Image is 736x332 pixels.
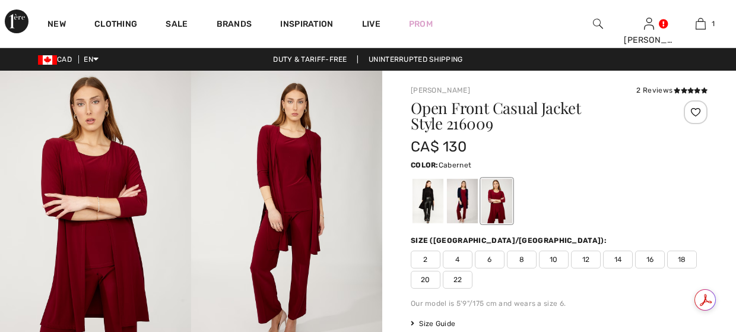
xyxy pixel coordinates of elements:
[411,251,440,268] span: 2
[47,19,66,31] a: New
[280,19,333,31] span: Inspiration
[624,34,674,46] div: [PERSON_NAME]
[507,251,537,268] span: 8
[411,298,708,309] div: Our model is 5'9"/175 cm and wears a size 6.
[571,251,601,268] span: 12
[443,271,472,289] span: 22
[539,251,569,268] span: 10
[411,161,439,169] span: Color:
[411,271,440,289] span: 20
[636,85,708,96] div: 2 Reviews
[94,19,137,31] a: Clothing
[443,251,472,268] span: 4
[712,18,715,29] span: 1
[38,55,57,65] img: Canadian Dollar
[411,318,455,329] span: Size Guide
[38,55,77,64] span: CAD
[644,17,654,31] img: My Info
[603,251,633,268] span: 14
[439,161,471,169] span: Cabernet
[411,235,609,246] div: Size ([GEOGRAPHIC_DATA]/[GEOGRAPHIC_DATA]):
[409,18,433,30] a: Prom
[84,55,99,64] span: EN
[166,19,188,31] a: Sale
[413,179,443,223] div: Black
[475,251,505,268] span: 6
[362,18,380,30] a: Live
[447,179,478,223] div: Midnight
[5,10,28,33] img: 1ère Avenue
[411,100,658,131] h1: Open Front Casual Jacket Style 216009
[481,179,512,223] div: Cabernet
[635,251,665,268] span: 16
[660,243,724,273] iframe: Opens a widget where you can find more information
[644,18,654,29] a: Sign In
[217,19,252,31] a: Brands
[411,138,467,155] span: CA$ 130
[411,86,470,94] a: [PERSON_NAME]
[696,17,706,31] img: My Bag
[593,17,603,31] img: search the website
[675,17,726,31] a: 1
